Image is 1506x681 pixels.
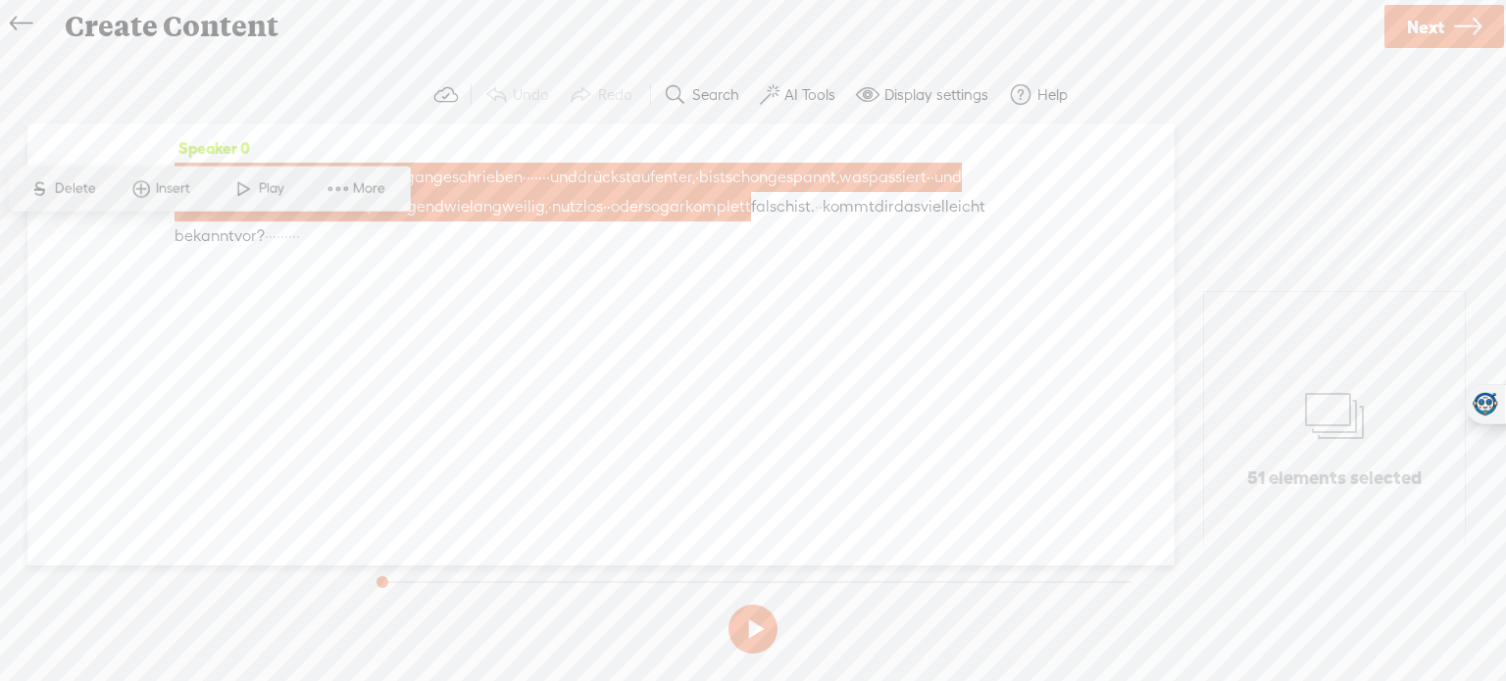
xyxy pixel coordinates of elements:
span: · [265,221,269,251]
span: · [530,163,534,192]
span: · [546,163,550,192]
span: · [178,163,182,192]
span: Delete [54,178,100,198]
span: · [194,163,198,192]
span: du [210,163,228,192]
span: komplett [685,192,751,221]
span: langweilig, [470,192,548,221]
button: Search [656,75,752,115]
span: Play [258,178,288,198]
span: S [25,170,54,206]
span: Speaker 0 [175,139,250,157]
span: More [353,178,390,198]
span: · [534,163,538,192]
span: · [371,192,375,221]
span: ist. [794,192,815,221]
span: erste [300,163,336,192]
label: AI Tools [784,85,835,105]
span: · [206,163,210,192]
span: · [276,221,280,251]
span: das [894,192,921,221]
span: vielleicht [921,192,985,221]
span: · [927,163,930,192]
span: und [934,163,962,192]
span: · [815,192,819,221]
span: · [292,221,296,251]
span: · [607,192,611,221]
span: · [523,163,527,192]
label: Search [692,85,739,105]
button: Undo [477,75,562,115]
span: · [175,163,178,192]
span: auf [631,163,655,192]
span: · [273,221,276,251]
span: · [695,163,699,192]
span: · [198,163,202,192]
span: Next [1407,2,1444,52]
span: vor? [234,221,265,251]
span: deine [260,163,300,192]
button: Help [1001,75,1080,115]
span: anweisung [336,163,415,192]
div: Create Content [51,1,1381,52]
span: · [527,163,530,192]
label: Redo [598,85,632,105]
span: · [930,163,934,192]
span: Insert [156,178,195,198]
span: geschrieben [433,163,523,192]
label: Undo [513,85,549,105]
span: · [548,192,552,221]
span: · [280,221,284,251]
span: bekannt [175,221,234,251]
span: · [288,221,292,251]
span: und [550,163,577,192]
span: antwort, [310,192,371,221]
span: schon [726,163,768,192]
button: Redo [562,75,645,115]
span: sogar [644,192,685,221]
span: kommt [823,192,875,221]
span: an [415,163,433,192]
span: · [603,192,607,221]
label: Display settings [884,85,988,105]
button: Display settings [848,75,1001,115]
span: · [269,221,273,251]
span: hast [228,163,260,192]
span: · [202,163,206,192]
span: was [839,163,869,192]
span: · [182,163,186,192]
label: Help [1037,85,1068,105]
span: passiert [869,163,927,192]
span: · [296,221,300,251]
p: 51 elements selected [1247,466,1422,490]
span: · [819,192,823,221]
span: falsch [751,192,794,221]
span: oder [611,192,644,221]
span: · [542,163,546,192]
span: nutzlos [552,192,603,221]
span: · [284,221,288,251]
span: · [186,163,190,192]
span: · [538,163,542,192]
button: AI Tools [752,75,848,115]
span: die [375,192,397,221]
span: irgendwie [397,192,470,221]
span: drückst [577,163,631,192]
span: gespannt, [768,163,839,192]
span: bist [699,163,726,192]
span: · [190,163,194,192]
span: dir [875,192,894,221]
span: enter, [655,163,695,192]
